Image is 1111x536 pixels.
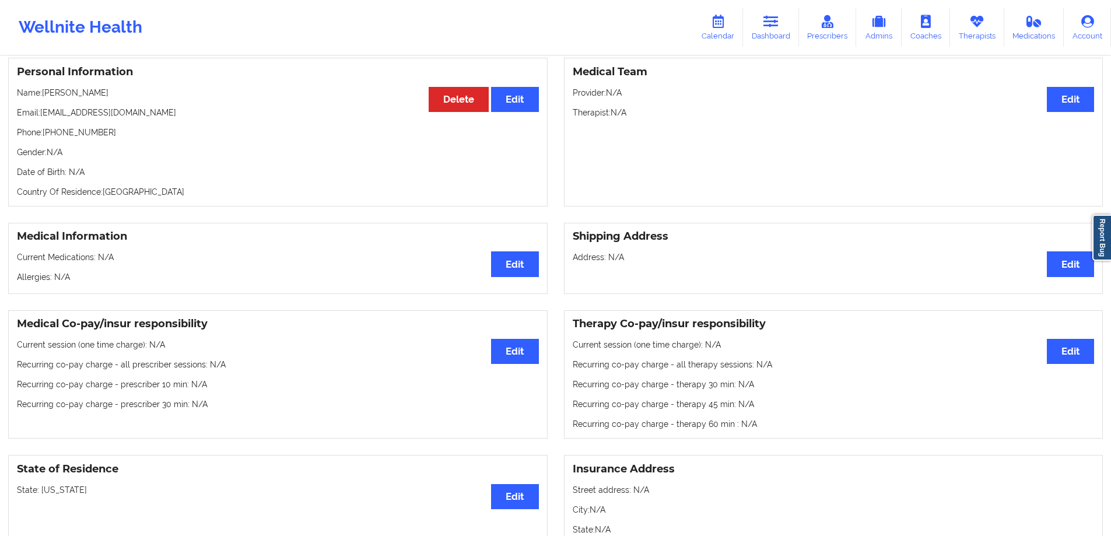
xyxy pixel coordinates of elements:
[902,8,950,47] a: Coaches
[573,359,1095,370] p: Recurring co-pay charge - all therapy sessions : N/A
[573,398,1095,410] p: Recurring co-pay charge - therapy 45 min : N/A
[573,484,1095,496] p: Street address: N/A
[17,484,539,496] p: State: [US_STATE]
[1092,215,1111,261] a: Report Bug
[491,484,538,509] button: Edit
[573,230,1095,243] h3: Shipping Address
[491,339,538,364] button: Edit
[17,127,539,138] p: Phone: [PHONE_NUMBER]
[1047,87,1094,112] button: Edit
[1047,339,1094,364] button: Edit
[429,87,489,112] button: Delete
[491,251,538,276] button: Edit
[17,186,539,198] p: Country Of Residence: [GEOGRAPHIC_DATA]
[573,251,1095,263] p: Address: N/A
[17,107,539,118] p: Email: [EMAIL_ADDRESS][DOMAIN_NAME]
[17,463,539,476] h3: State of Residence
[573,107,1095,118] p: Therapist: N/A
[573,317,1095,331] h3: Therapy Co-pay/insur responsibility
[573,87,1095,99] p: Provider: N/A
[1047,251,1094,276] button: Edit
[17,251,539,263] p: Current Medications: N/A
[1004,8,1064,47] a: Medications
[693,8,743,47] a: Calendar
[743,8,799,47] a: Dashboard
[573,339,1095,351] p: Current session (one time charge): N/A
[1064,8,1111,47] a: Account
[17,146,539,158] p: Gender: N/A
[17,317,539,331] h3: Medical Co-pay/insur responsibility
[573,524,1095,535] p: State: N/A
[17,398,539,410] p: Recurring co-pay charge - prescriber 30 min : N/A
[856,8,902,47] a: Admins
[573,379,1095,390] p: Recurring co-pay charge - therapy 30 min : N/A
[17,271,539,283] p: Allergies: N/A
[17,379,539,390] p: Recurring co-pay charge - prescriber 10 min : N/A
[17,166,539,178] p: Date of Birth: N/A
[950,8,1004,47] a: Therapists
[17,339,539,351] p: Current session (one time charge): N/A
[17,359,539,370] p: Recurring co-pay charge - all prescriber sessions : N/A
[573,65,1095,79] h3: Medical Team
[17,65,539,79] h3: Personal Information
[573,463,1095,476] h3: Insurance Address
[573,504,1095,516] p: City: N/A
[491,87,538,112] button: Edit
[17,230,539,243] h3: Medical Information
[573,418,1095,430] p: Recurring co-pay charge - therapy 60 min : N/A
[799,8,857,47] a: Prescribers
[17,87,539,99] p: Name: [PERSON_NAME]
